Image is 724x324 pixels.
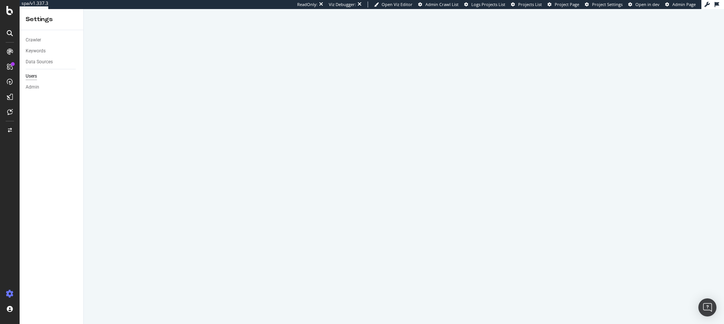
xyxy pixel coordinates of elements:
span: Open in dev [635,2,660,7]
a: Admin Page [665,2,696,8]
a: Data Sources [26,58,78,66]
a: Keywords [26,47,78,55]
span: Admin Crawl List [425,2,459,7]
div: Data Sources [26,58,53,66]
div: ReadOnly: [297,2,318,8]
span: Project Settings [592,2,623,7]
span: Logs Projects List [471,2,505,7]
a: Project Page [548,2,579,8]
span: Open Viz Editor [382,2,413,7]
a: Projects List [511,2,542,8]
a: Users [26,72,78,80]
div: Viz Debugger: [329,2,356,8]
a: Logs Projects List [464,2,505,8]
div: Users [26,72,37,80]
a: Admin Crawl List [418,2,459,8]
span: Projects List [518,2,542,7]
div: Crawler [26,36,41,44]
a: Project Settings [585,2,623,8]
div: Keywords [26,47,46,55]
span: Admin Page [672,2,696,7]
div: Settings [26,15,77,24]
a: Admin [26,83,78,91]
a: Open Viz Editor [374,2,413,8]
a: Crawler [26,36,78,44]
div: Open Intercom Messenger [698,298,716,316]
a: Open in dev [628,2,660,8]
span: Project Page [555,2,579,7]
div: Admin [26,83,39,91]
